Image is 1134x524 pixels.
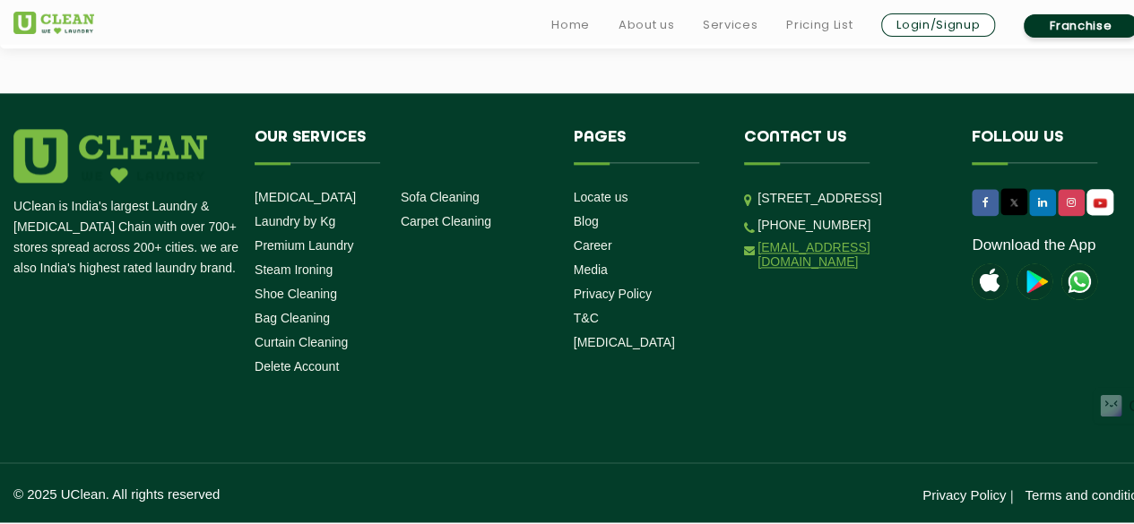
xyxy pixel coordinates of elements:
a: Shoe Cleaning [255,287,337,301]
a: Delete Account [255,359,339,374]
img: UClean Laundry and Dry Cleaning [1088,193,1112,212]
p: [STREET_ADDRESS] [757,188,945,209]
a: Laundry by Kg [255,214,335,228]
a: T&C [574,311,599,325]
a: Locate us [574,190,628,204]
h4: Our Services [255,129,547,163]
a: About us [619,14,674,36]
img: apple-icon.png [972,263,1008,299]
h4: Follow us [972,129,1130,163]
a: Privacy Policy [922,487,1006,503]
img: UClean Laundry and Dry Cleaning [1061,263,1097,299]
a: Sofa Cleaning [401,190,480,204]
a: Premium Laundry [255,238,354,253]
a: Curtain Cleaning [255,335,348,349]
a: Pricing List [786,14,853,36]
a: [EMAIL_ADDRESS][DOMAIN_NAME] [757,240,945,269]
a: Bag Cleaning [255,311,330,325]
h4: Pages [574,129,718,163]
img: logo.png [13,129,207,183]
a: Media [574,262,608,277]
img: playstoreicon.png [1017,263,1052,299]
a: Login/Signup [881,13,995,37]
h4: Contact us [744,129,945,163]
a: Download the App [972,236,1095,254]
a: [PHONE_NUMBER] [757,218,870,232]
a: Steam Ironing [255,262,333,277]
a: Blog [574,214,599,228]
a: [MEDICAL_DATA] [574,335,675,349]
a: Privacy Policy [574,287,652,301]
a: Career [574,238,612,253]
img: UClean Laundry and Dry Cleaning [13,12,94,34]
p: UClean is India's largest Laundry & [MEDICAL_DATA] Chain with over 700+ stores spread across 200+... [13,196,241,279]
a: Home [551,14,590,36]
a: Carpet Cleaning [401,214,491,228]
p: © 2025 UClean. All rights reserved [13,486,583,502]
a: [MEDICAL_DATA] [255,190,356,204]
a: Services [703,14,757,36]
